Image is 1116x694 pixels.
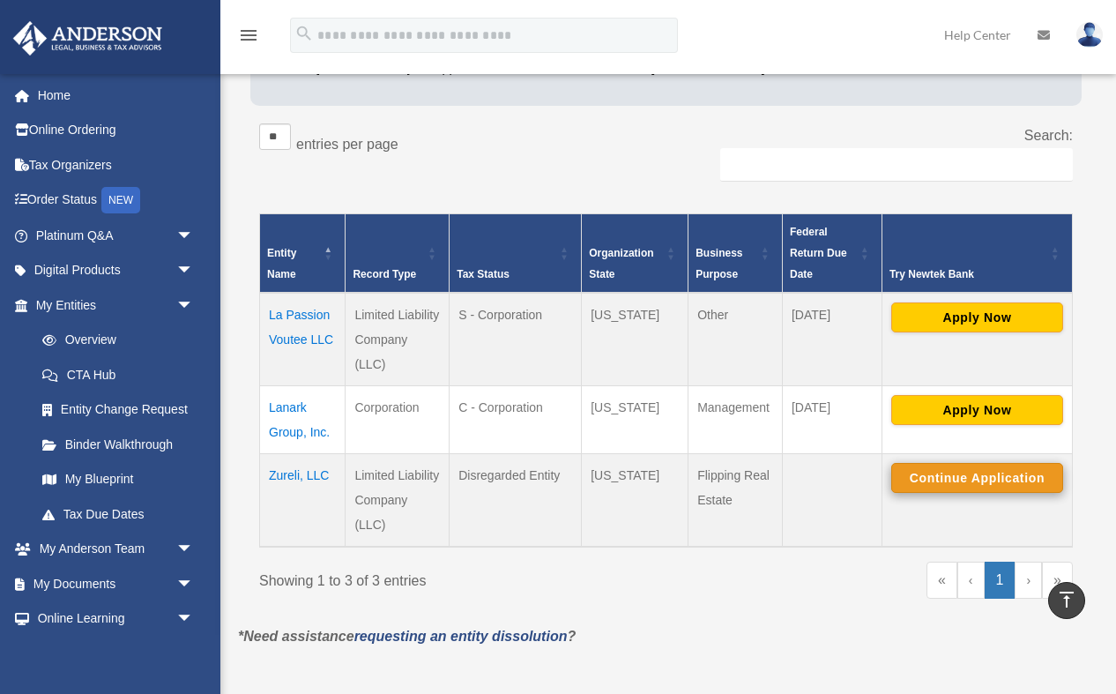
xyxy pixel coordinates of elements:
a: Digital Productsarrow_drop_down [12,253,220,288]
a: Order StatusNEW [12,183,220,219]
th: Try Newtek Bank : Activate to sort [882,213,1072,293]
td: La Passion Voutee LLC [260,293,346,386]
a: First [926,562,957,599]
td: [US_STATE] [582,293,688,386]
td: Lanark Group, Inc. [260,385,346,453]
span: arrow_drop_down [176,218,212,254]
a: My Entitiesarrow_drop_down [12,287,212,323]
span: Entity Name [267,247,296,280]
img: Anderson Advisors Platinum Portal [8,21,167,56]
div: NEW [101,187,140,213]
a: Overview [25,323,203,358]
div: Showing 1 to 3 of 3 entries [259,562,653,593]
td: Flipping Real Estate [688,453,783,547]
a: Binder Walkthrough [25,427,212,462]
a: Platinum Q&Aarrow_drop_down [12,218,220,253]
td: Disregarded Entity [450,453,582,547]
td: Corporation [346,385,450,453]
td: [US_STATE] [582,385,688,453]
a: Online Learningarrow_drop_down [12,601,220,637]
button: Apply Now [891,395,1063,425]
td: C - Corporation [450,385,582,453]
a: My Documentsarrow_drop_down [12,566,220,601]
span: Federal Return Due Date [790,226,847,280]
a: Entity Change Request [25,392,212,428]
td: [DATE] [782,293,882,386]
span: Organization State [589,247,653,280]
a: Last [1042,562,1073,599]
td: Other [688,293,783,386]
th: Record Type: Activate to sort [346,213,450,293]
th: Business Purpose: Activate to sort [688,213,783,293]
th: Organization State: Activate to sort [582,213,688,293]
a: Online Ordering [12,113,220,148]
span: arrow_drop_down [176,287,212,324]
a: Tax Organizers [12,147,220,183]
a: My Blueprint [25,462,212,497]
button: Apply Now [891,302,1063,332]
a: requesting an entity dissolution [354,629,568,644]
a: menu [238,31,259,46]
label: Search: [1024,128,1073,143]
a: CTA Hub [25,357,212,392]
span: arrow_drop_down [176,601,212,638]
a: Previous [957,562,985,599]
td: Management [688,385,783,453]
td: S - Corporation [450,293,582,386]
td: Limited Liability Company (LLC) [346,293,450,386]
label: entries per page [296,137,398,152]
td: [US_STATE] [582,453,688,547]
span: Tax Status [457,268,510,280]
span: arrow_drop_down [176,532,212,568]
i: vertical_align_top [1056,589,1077,610]
i: menu [238,25,259,46]
a: vertical_align_top [1048,582,1085,619]
span: arrow_drop_down [176,253,212,289]
em: *Need assistance ? [238,629,576,644]
a: 1 [985,562,1016,599]
span: arrow_drop_down [176,566,212,602]
a: Next [1015,562,1042,599]
button: Continue Application [891,463,1063,493]
th: Entity Name: Activate to invert sorting [260,213,346,293]
span: Record Type [353,268,416,280]
img: User Pic [1076,22,1103,48]
a: Tax Due Dates [25,496,212,532]
div: Try Newtek Bank [889,264,1045,285]
span: Business Purpose [696,247,742,280]
td: [DATE] [782,385,882,453]
td: Limited Liability Company (LLC) [346,453,450,547]
th: Federal Return Due Date: Activate to sort [782,213,882,293]
a: My Anderson Teamarrow_drop_down [12,532,220,567]
th: Tax Status: Activate to sort [450,213,582,293]
i: search [294,24,314,43]
td: Zureli, LLC [260,453,346,547]
a: Home [12,78,220,113]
